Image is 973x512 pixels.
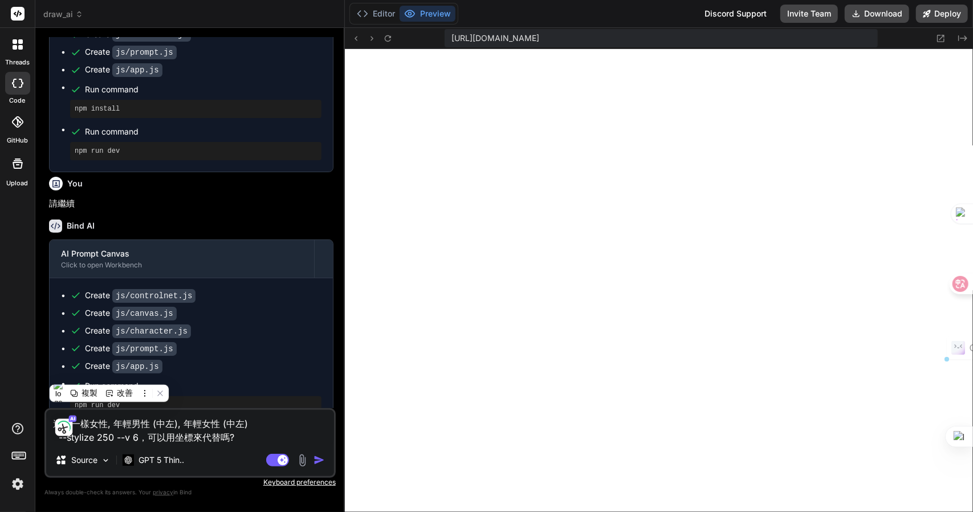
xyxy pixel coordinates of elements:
div: Create [85,325,191,337]
button: AI Prompt CanvasClick to open Workbench [50,240,314,278]
code: js/prompt.js [112,342,177,356]
img: icon [314,454,325,466]
code: js/app.js [112,360,162,373]
div: Discord Support [698,5,773,23]
div: Create [85,46,177,58]
pre: npm install [75,104,317,113]
button: Download [845,5,909,23]
h6: Bind AI [67,220,95,231]
code: js/app.js [112,63,162,77]
pre: npm run dev [75,147,317,156]
p: GPT 5 Thin.. [139,454,184,466]
div: Create [85,64,162,76]
img: attachment [296,454,309,467]
span: Run command [85,126,321,137]
div: Click to open Workbench [61,261,303,270]
div: Create [85,343,177,355]
label: threads [5,58,30,67]
code: js/controlnet.js [112,289,196,303]
pre: npm run dev [75,401,317,410]
label: GitHub [7,136,28,145]
code: js/canvas.js [112,307,177,320]
button: Deploy [916,5,968,23]
label: Upload [7,178,29,188]
button: Editor [352,6,400,22]
p: Always double-check its answers. Your in Bind [44,487,336,498]
span: draw_ai [43,9,83,20]
span: privacy [153,489,173,495]
iframe: Preview [345,49,973,512]
textarea: 還是一樣女性, 年輕男性 (中左), 年輕女性 (中左) --stylize 250 --v 6，可以用坐標來代替嗎? [46,410,334,444]
img: GPT 5 Thinking High [123,454,134,465]
div: Create [85,307,177,319]
div: AI Prompt Canvas [61,248,303,259]
img: Pick Models [101,456,111,465]
button: Invite Team [780,5,838,23]
p: Source [71,454,97,466]
code: js/prompt.js [112,46,177,59]
span: Run command [85,380,321,392]
button: Preview [400,6,455,22]
div: Create [85,290,196,302]
img: settings [8,474,27,494]
p: 請繼續 [49,197,333,210]
span: Run command [85,84,321,95]
label: code [10,96,26,105]
div: Create [85,29,191,40]
code: js/character.js [112,324,191,338]
p: Keyboard preferences [44,478,336,487]
span: [URL][DOMAIN_NAME] [451,32,539,44]
h6: You [67,178,83,189]
div: Create [85,360,162,372]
